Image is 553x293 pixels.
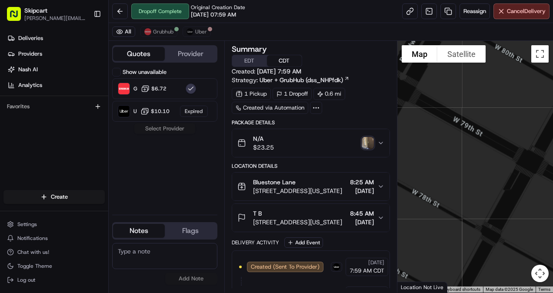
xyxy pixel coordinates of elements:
[133,85,137,92] span: Grubhub
[165,224,217,238] button: Flags
[232,239,279,246] div: Delivery Activity
[253,186,342,195] span: [STREET_ADDRESS][US_STATE]
[118,83,130,94] img: Grubhub
[260,76,350,84] a: Uber + GrubHub (dss_NHPfdk)
[24,6,47,15] button: Skipcart
[460,3,490,19] button: Reassign
[17,235,48,242] span: Notifications
[350,178,374,186] span: 8:25 AM
[257,67,301,75] span: [DATE] 7:59 AM
[113,224,165,238] button: Notes
[3,274,105,286] button: Log out
[350,209,374,218] span: 8:45 AM
[3,47,108,61] a: Providers
[397,282,447,293] div: Location Not Live
[253,134,274,143] span: N/A
[3,232,105,244] button: Notifications
[253,218,342,226] span: [STREET_ADDRESS][US_STATE]
[232,204,390,232] button: T B[STREET_ADDRESS][US_STATE]8:45 AM[DATE]
[400,281,428,293] a: Open this area in Google Maps (opens a new window)
[3,63,108,77] a: Nash AI
[362,137,374,149] img: photo_proof_of_delivery image
[118,106,130,117] img: Uber
[333,263,340,270] img: uber-new-logo.jpeg
[368,259,384,266] span: [DATE]
[284,237,323,248] button: Add Event
[18,66,38,73] span: Nash AI
[191,11,236,19] span: [DATE] 07:59 AM
[232,45,267,53] h3: Summary
[140,27,177,37] button: Grubhub
[232,119,390,126] div: Package Details
[253,178,296,186] span: Bluestone Lane
[3,78,108,92] a: Analytics
[18,34,43,42] span: Deliveries
[140,107,170,116] button: $10.10
[153,28,173,35] span: Grubhub
[180,106,208,117] div: Expired
[123,68,167,76] label: Show unavailable
[232,88,271,100] div: 1 Pickup
[187,28,193,35] img: uber-new-logo.jpeg
[151,85,167,92] span: $6.72
[17,263,52,270] span: Toggle Theme
[350,218,374,226] span: [DATE]
[3,190,105,204] button: Create
[232,129,390,157] button: N/A$23.25photo_proof_of_delivery image
[144,28,151,35] img: 5e692f75ce7d37001a5d71f1
[260,76,343,84] span: Uber + GrubHub (dss_NHPfdk)
[232,173,390,200] button: Bluestone Lane[STREET_ADDRESS][US_STATE]8:25 AM[DATE]
[18,81,42,89] span: Analytics
[313,88,345,100] div: 0.6 mi
[232,67,301,76] span: Created:
[141,84,167,93] button: $6.72
[151,108,170,115] span: $10.10
[400,281,428,293] img: Google
[24,15,87,22] button: [PERSON_NAME][EMAIL_ADDRESS][PERSON_NAME][DOMAIN_NAME]
[253,209,262,218] span: T B
[350,267,384,275] span: 7:59 AM CDT
[402,45,437,63] button: Show street map
[232,76,350,84] div: Strategy:
[133,108,137,115] span: Uber
[232,163,390,170] div: Location Details
[493,3,550,19] button: CancelDelivery
[273,88,312,100] div: 1 Dropoff
[267,55,302,67] button: CDT
[350,186,374,195] span: [DATE]
[3,31,108,45] a: Deliveries
[538,287,550,292] a: Terms (opens in new tab)
[232,102,308,114] a: Created via Automation
[486,287,533,292] span: Map data ©2025 Google
[18,50,42,58] span: Providers
[3,218,105,230] button: Settings
[3,260,105,272] button: Toggle Theme
[51,193,68,201] span: Create
[3,100,105,113] div: Favorites
[17,249,49,256] span: Chat with us!
[17,221,37,228] span: Settings
[531,45,549,63] button: Toggle fullscreen view
[191,4,245,11] span: Original Creation Date
[507,7,546,15] span: Cancel Delivery
[232,55,267,67] button: EDT
[183,27,211,37] button: Uber
[3,246,105,258] button: Chat with us!
[165,47,217,61] button: Provider
[17,276,35,283] span: Log out
[253,143,274,152] span: $23.25
[3,3,90,24] button: Skipcart[PERSON_NAME][EMAIL_ADDRESS][PERSON_NAME][DOMAIN_NAME]
[531,265,549,282] button: Map camera controls
[437,45,486,63] button: Show satellite imagery
[443,286,480,293] button: Keyboard shortcuts
[463,7,486,15] span: Reassign
[195,28,207,35] span: Uber
[251,263,320,271] span: Created (Sent To Provider)
[113,47,165,61] button: Quotes
[112,27,135,37] button: All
